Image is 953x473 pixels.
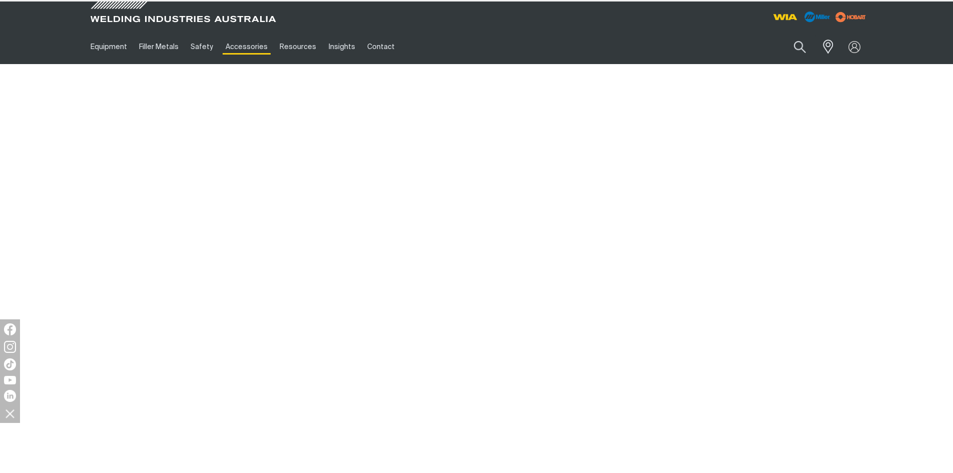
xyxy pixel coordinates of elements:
img: YouTube [4,376,16,384]
a: Equipment [85,30,133,64]
img: hide socials [2,405,19,422]
a: Safety [185,30,219,64]
h1: MIG Guns & Consumables [316,267,637,299]
input: Product name or item number... [770,35,816,59]
nav: Main [85,30,673,64]
a: Contact [361,30,401,64]
img: Instagram [4,341,16,353]
img: TikTok [4,358,16,370]
a: Accessories [220,30,274,64]
a: Filler Metals [133,30,185,64]
a: Resources [274,30,322,64]
img: Facebook [4,323,16,335]
a: Insights [322,30,361,64]
button: Search products [783,35,817,59]
img: miller [832,10,869,25]
img: LinkedIn [4,390,16,402]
